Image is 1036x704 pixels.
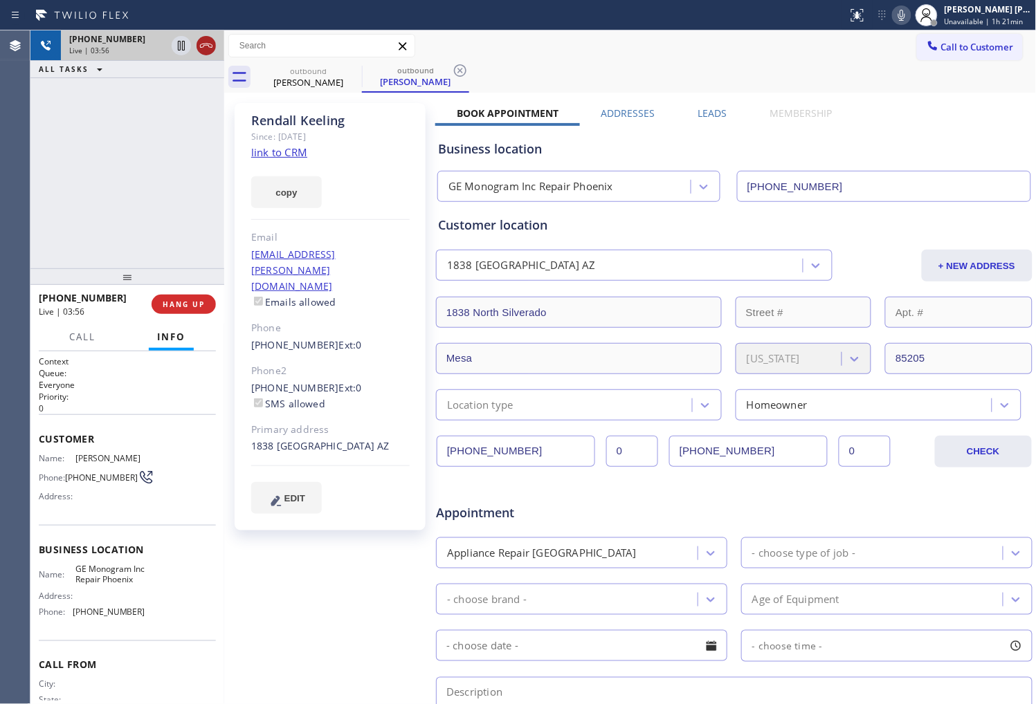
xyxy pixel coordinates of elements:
[601,106,655,120] label: Addresses
[39,432,216,445] span: Customer
[39,379,216,391] p: Everyone
[885,343,1032,374] input: ZIP
[447,591,527,607] div: - choose brand -
[839,436,891,467] input: Ext. 2
[251,129,410,145] div: Since: [DATE]
[457,106,558,120] label: Book Appointment
[251,230,410,246] div: Email
[39,606,73,617] span: Phone:
[157,331,185,343] span: Info
[65,472,138,483] span: [PHONE_NUMBER]
[251,248,336,293] a: [EMAIL_ADDRESS][PERSON_NAME][DOMAIN_NAME]
[75,564,145,585] span: GE Monogram Inc Repair Phoenix
[39,64,89,74] span: ALL TASKS
[752,545,855,561] div: - choose type of job -
[251,320,410,336] div: Phone
[945,3,1032,15] div: [PERSON_NAME] [PERSON_NAME]
[251,338,339,351] a: [PHONE_NUMBER]
[69,33,145,45] span: [PHONE_NUMBER]
[698,106,727,120] label: Leads
[438,140,1030,158] div: Business location
[917,34,1023,60] button: Call to Customer
[39,355,216,367] h1: Context
[39,306,84,317] span: Live | 03:56
[251,482,322,514] button: EDIT
[892,6,911,25] button: Mute
[39,472,65,483] span: Phone:
[69,331,96,343] span: Call
[941,41,1014,53] span: Call to Customer
[284,493,305,503] span: EDIT
[149,324,194,351] button: Info
[75,453,145,463] span: [PERSON_NAME]
[736,297,871,328] input: Street #
[256,62,361,93] div: Rendall Keeling
[39,402,216,414] p: 0
[436,297,722,328] input: Address
[251,422,410,438] div: Primary address
[935,436,1032,467] button: CHECK
[39,569,75,580] span: Name:
[752,639,823,652] span: - choose time -
[69,46,109,55] span: Live | 03:56
[39,453,75,463] span: Name:
[251,397,325,410] label: SMS allowed
[251,381,339,394] a: [PHONE_NUMBER]
[39,391,216,402] h2: Priority:
[885,297,1032,328] input: Apt. #
[922,250,1033,281] button: + NEW ADDRESS
[229,35,415,57] input: Search
[447,258,596,274] div: 1838 [GEOGRAPHIC_DATA] AZ
[363,75,468,88] div: [PERSON_NAME]
[606,436,658,467] input: Ext.
[363,62,468,91] div: Rendall Keeling
[752,591,839,607] div: Age of Equipment
[256,66,361,76] div: outbound
[251,438,410,454] div: 1838 [GEOGRAPHIC_DATA] AZ
[251,145,307,159] a: link to CRM
[737,171,1031,202] input: Phone Number
[251,113,410,129] div: Rendall Keeling
[39,491,75,501] span: Address:
[251,295,336,308] label: Emails allowed
[30,61,116,77] button: ALL TASKS
[747,397,808,413] div: Homeowner
[436,630,727,661] input: - choose date -
[436,503,633,522] span: Appointment
[669,436,828,467] input: Phone Number 2
[73,606,145,617] span: [PHONE_NUMBER]
[945,17,1024,26] span: Unavailable | 1h 21min
[251,363,410,379] div: Phone2
[447,545,637,561] div: Appliance Repair [GEOGRAPHIC_DATA]
[363,65,468,75] div: outbound
[172,36,191,55] button: Hold Customer
[254,398,263,407] input: SMS allowed
[39,679,75,689] span: City:
[197,36,216,55] button: Hang up
[436,343,722,374] input: City
[770,106,833,120] label: Membership
[438,216,1030,234] div: Customer location
[39,658,216,671] span: Call From
[163,299,205,309] span: HANG UP
[447,397,514,413] div: Location type
[39,543,216,556] span: Business location
[448,179,613,195] div: GE Monogram Inc Repair Phoenix
[339,338,362,351] span: Ext: 0
[152,295,216,314] button: HANG UP
[39,291,127,304] span: [PHONE_NUMBER]
[256,76,361,89] div: [PERSON_NAME]
[39,591,75,601] span: Address:
[39,367,216,379] h2: Queue:
[437,436,595,467] input: Phone Number
[251,176,322,208] button: copy
[339,381,362,394] span: Ext: 0
[254,297,263,306] input: Emails allowed
[61,324,104,351] button: Call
